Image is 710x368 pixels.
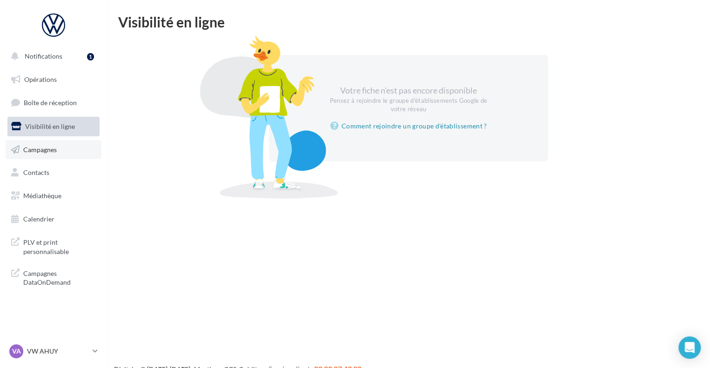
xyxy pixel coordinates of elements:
[6,209,101,229] a: Calendrier
[23,168,49,176] span: Contacts
[12,347,21,356] span: VA
[328,85,489,113] div: Votre fiche n'est pas encore disponible
[7,342,100,360] a: VA VW AHUY
[24,75,57,83] span: Opérations
[87,53,94,60] div: 1
[6,263,101,291] a: Campagnes DataOnDemand
[6,117,101,136] a: Visibilité en ligne
[328,97,489,114] div: Pensez à rejoindre le groupe d'établissements Google de votre réseau
[23,192,61,200] span: Médiathèque
[6,232,101,260] a: PLV et print personnalisable
[27,347,89,356] p: VW AHUY
[23,267,96,287] span: Campagnes DataOnDemand
[118,15,699,29] div: Visibilité en ligne
[23,236,96,256] span: PLV et print personnalisable
[24,99,77,107] span: Boîte de réception
[25,122,75,130] span: Visibilité en ligne
[678,336,701,359] div: Open Intercom Messenger
[23,145,57,153] span: Campagnes
[6,163,101,182] a: Contacts
[6,70,101,89] a: Opérations
[6,47,98,66] button: Notifications 1
[23,215,54,223] span: Calendrier
[6,140,101,160] a: Campagnes
[330,120,487,132] a: Comment rejoindre un groupe d'établissement ?
[25,52,62,60] span: Notifications
[6,186,101,206] a: Médiathèque
[6,93,101,113] a: Boîte de réception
